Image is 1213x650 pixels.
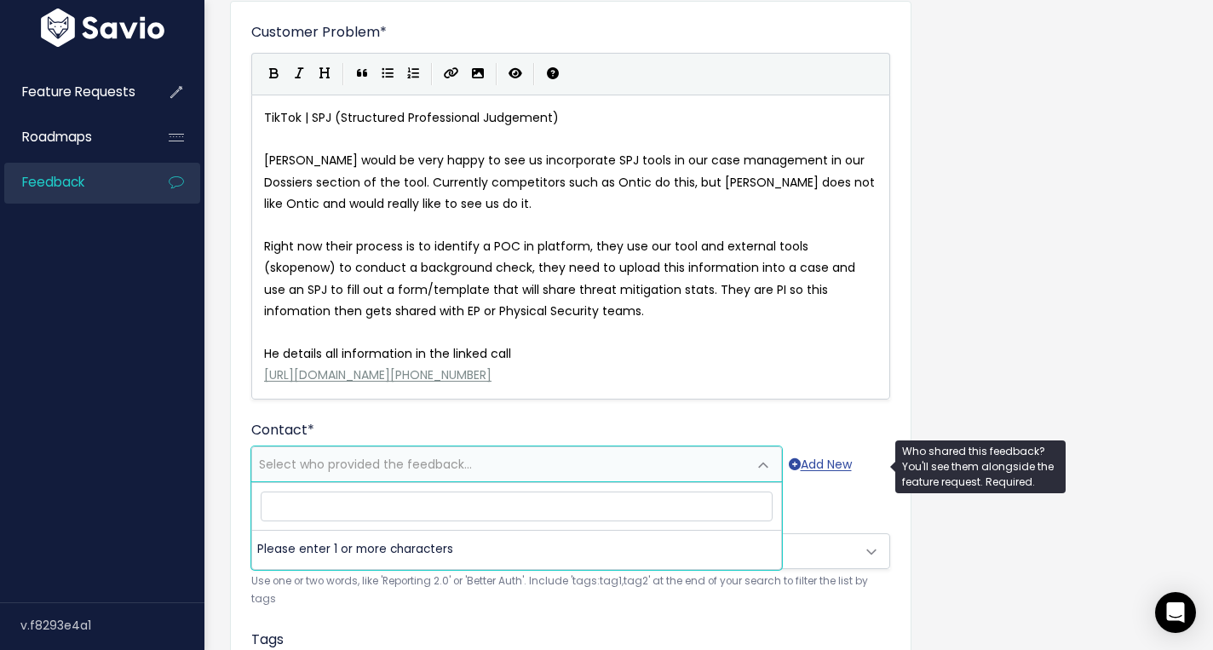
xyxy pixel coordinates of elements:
[4,163,141,202] a: Feedback
[503,61,528,87] button: Toggle Preview
[37,9,169,47] img: logo-white.9d6f32f41409.svg
[1155,592,1196,633] div: Open Intercom Messenger
[251,420,314,440] label: Contact
[259,456,472,473] span: Select who provided the feedback...
[22,83,135,101] span: Feature Requests
[264,345,511,362] span: He details all information in the linked call
[264,366,492,383] span: [URL][DOMAIN_NAME][PHONE_NUMBER]
[349,61,375,87] button: Quote
[251,572,890,609] small: Use one or two words, like 'Reporting 2.0' or 'Better Auth'. Include 'tags:tag1,tag2' at the end ...
[533,63,535,84] i: |
[20,603,204,647] div: v.f8293e4a1
[312,61,337,87] button: Heading
[264,152,878,211] span: [PERSON_NAME] would be very happy to see us incorporate SPJ tools in our case management in our D...
[540,61,566,87] button: Markdown Guide
[261,61,286,87] button: Bold
[895,440,1066,493] div: Who shared this feedback? You'll see them alongside the feature request. Required.
[251,22,387,43] label: Customer Problem
[286,61,312,87] button: Italic
[342,63,344,84] i: |
[465,61,491,87] button: Import an image
[22,128,92,146] span: Roadmaps
[375,61,400,87] button: Generic List
[252,531,781,568] li: Please enter 1 or more characters
[251,630,284,650] label: Tags
[789,454,852,475] a: Add New
[496,63,497,84] i: |
[264,109,559,126] span: TikTok | SPJ (Structured Professional Judgement)
[4,118,141,157] a: Roadmaps
[22,173,84,191] span: Feedback
[438,61,465,87] button: Create Link
[4,72,141,112] a: Feature Requests
[431,63,433,84] i: |
[264,238,859,319] span: Right now their process is to identify a POC in platform, they use our tool and external tools (s...
[400,61,426,87] button: Numbered List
